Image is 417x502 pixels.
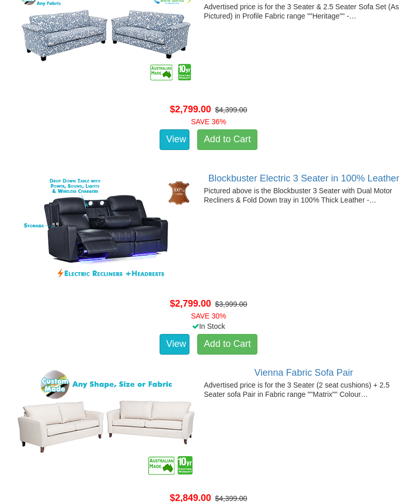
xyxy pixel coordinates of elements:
[13,186,404,205] p: Pictured above is the Blockbuster 3 Seater with Dual Motor Recliners & Fold Down tray in 100% Thi...
[13,367,199,481] img: Vienna Fabric Sofa Pair
[215,300,247,308] del: $3,999.00
[170,104,211,114] span: $2,799.00
[191,312,226,320] font: SAVE 30%
[170,298,211,309] span: $2,799.00
[197,129,257,150] a: Add to Cart
[6,321,411,331] div: In Stock
[208,173,399,183] a: Blockbuster Electric 3 Seater in 100% Leather
[197,334,257,355] a: Add to Cart
[13,380,404,399] p: Advertised price is for the 3 Seater (2 seat cushions) + 2.5 Seater sofa Pair in Fabric range ""M...
[160,334,189,355] a: View
[13,173,199,287] img: Blockbuster Electric 3 Seater in 100% Leather
[215,106,247,114] del: $4,399.00
[254,367,353,378] a: Vienna Fabric Sofa Pair
[191,118,226,126] font: SAVE 36%
[13,2,404,21] p: Advertised price is for the 3 Seater & 2.5 Seater Sofa Set (As Pictured) in Profile Fabric range ...
[160,129,189,150] a: View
